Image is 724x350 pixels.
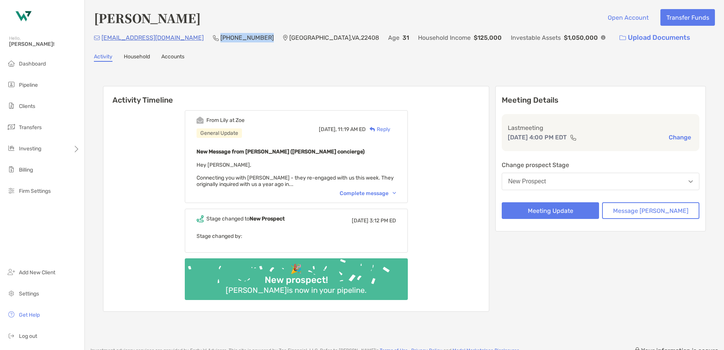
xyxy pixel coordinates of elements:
[619,35,626,41] img: button icon
[508,123,693,133] p: Last meeting
[508,178,546,185] div: New Prospect
[94,9,201,27] h4: [PERSON_NAME]
[7,186,16,195] img: firm-settings icon
[197,162,394,187] span: Hey [PERSON_NAME], Connecting you with [PERSON_NAME] - they re-engaged with us this week. They or...
[262,275,331,286] div: New prospect!
[7,80,16,89] img: pipeline icon
[19,145,41,152] span: Investing
[19,333,37,339] span: Log out
[502,173,699,190] button: New Prospect
[388,33,399,42] p: Age
[602,9,654,26] button: Open Account
[197,231,396,241] p: Stage changed by:
[601,35,605,40] img: Info Icon
[206,117,245,123] div: From Lily at Zoe
[101,33,204,42] p: [EMAIL_ADDRESS][DOMAIN_NAME]
[19,167,33,173] span: Billing
[213,35,219,41] img: Phone Icon
[9,41,80,47] span: [PERSON_NAME]!
[7,59,16,68] img: dashboard icon
[9,3,36,30] img: Zoe Logo
[511,33,561,42] p: Investable Assets
[19,291,39,297] span: Settings
[502,202,599,219] button: Meeting Update
[94,36,100,40] img: Email Icon
[7,101,16,110] img: clients icon
[197,148,365,155] b: New Message from [PERSON_NAME] ([PERSON_NAME] concierge)
[370,217,396,224] span: 3:12 PM ED
[7,122,16,131] img: transfers icon
[7,144,16,153] img: investing icon
[418,33,471,42] p: Household Income
[352,217,368,224] span: [DATE]
[474,33,502,42] p: $125,000
[220,33,274,42] p: [PHONE_NUMBER]
[103,86,489,105] h6: Activity Timeline
[564,33,598,42] p: $1,050,000
[94,53,112,62] a: Activity
[223,286,370,295] div: [PERSON_NAME] is now in your pipeline.
[197,117,204,124] img: Event icon
[502,95,699,105] p: Meeting Details
[19,124,42,131] span: Transfers
[287,264,305,275] div: 🎉
[161,53,184,62] a: Accounts
[19,103,35,109] span: Clients
[319,126,337,133] span: [DATE],
[185,258,408,294] img: Confetti
[289,33,379,42] p: [GEOGRAPHIC_DATA] , VA , 22408
[370,127,375,132] img: Reply icon
[366,125,390,133] div: Reply
[508,133,567,142] p: [DATE] 4:00 PM EDT
[338,126,366,133] span: 11:19 AM ED
[197,215,204,222] img: Event icon
[7,331,16,340] img: logout icon
[393,192,396,194] img: Chevron icon
[502,160,699,170] p: Change prospect Stage
[19,61,46,67] span: Dashboard
[19,188,51,194] span: Firm Settings
[615,30,695,46] a: Upload Documents
[660,9,715,26] button: Transfer Funds
[197,128,242,138] div: General Update
[250,216,285,222] b: New Prospect
[7,289,16,298] img: settings icon
[570,134,577,141] img: communication type
[19,82,38,88] span: Pipeline
[19,312,40,318] span: Get Help
[206,216,285,222] div: Stage changed to
[7,310,16,319] img: get-help icon
[7,267,16,277] img: add_new_client icon
[283,35,288,41] img: Location Icon
[19,269,55,276] span: Add New Client
[340,190,396,197] div: Complete message
[688,180,693,183] img: Open dropdown arrow
[7,165,16,174] img: billing icon
[602,202,699,219] button: Message [PERSON_NAME]
[124,53,150,62] a: Household
[403,33,409,42] p: 31
[666,133,693,141] button: Change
